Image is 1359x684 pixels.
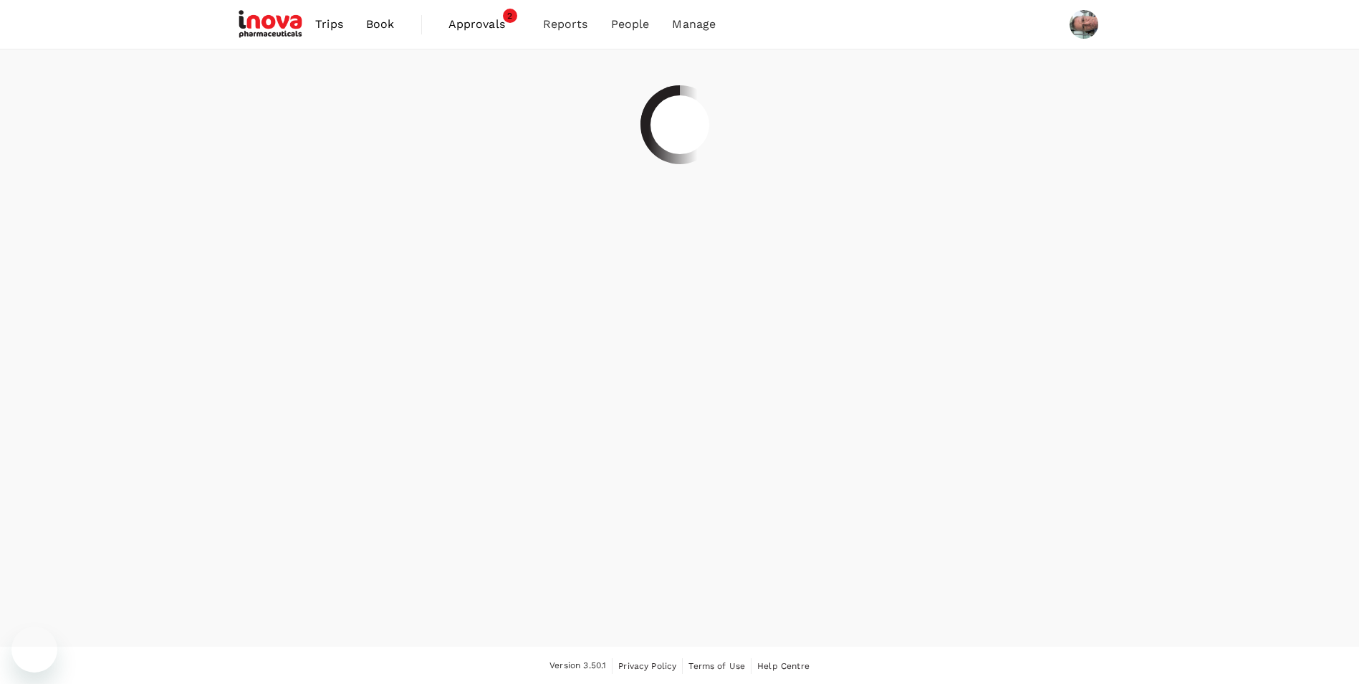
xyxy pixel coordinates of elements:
span: Version 3.50.1 [549,659,606,673]
iframe: Button to launch messaging window [11,627,57,673]
span: Terms of Use [688,661,745,671]
span: Book [366,16,395,33]
span: Trips [315,16,343,33]
span: People [611,16,650,33]
a: Help Centre [757,658,810,674]
span: Manage [672,16,716,33]
span: 2 [503,9,517,23]
span: Reports [543,16,588,33]
span: Help Centre [757,661,810,671]
a: Privacy Policy [618,658,676,674]
a: Terms of Use [688,658,745,674]
img: iNova Pharmaceuticals [239,9,304,40]
img: Paul Smith [1070,10,1098,39]
span: Approvals [448,16,520,33]
span: Privacy Policy [618,661,676,671]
